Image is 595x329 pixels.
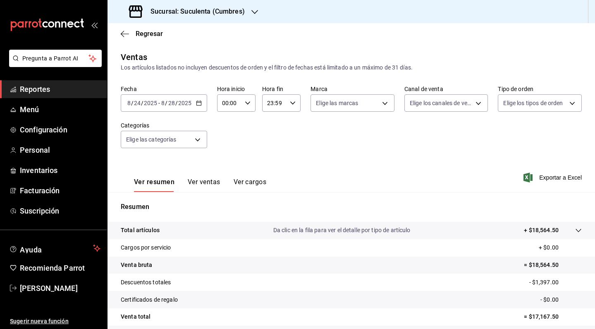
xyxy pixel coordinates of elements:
p: - $0.00 [540,295,582,304]
p: - $1,397.00 [529,278,582,287]
input: -- [168,100,175,106]
label: Hora inicio [217,86,256,92]
input: ---- [143,100,158,106]
div: navigation tabs [134,178,266,192]
label: Tipo de orden [498,86,582,92]
span: Facturación [20,185,100,196]
p: Certificados de regalo [121,295,178,304]
p: + $0.00 [539,243,582,252]
span: Recomienda Parrot [20,262,100,274]
span: Regresar [136,30,163,38]
div: Ventas [121,51,147,63]
span: Inventarios [20,165,100,176]
span: Elige los canales de venta [410,99,473,107]
button: Exportar a Excel [525,173,582,183]
button: Regresar [121,30,163,38]
input: ---- [178,100,192,106]
span: Configuración [20,124,100,135]
span: Elige las categorías [126,135,177,144]
span: Menú [20,104,100,115]
span: Suscripción [20,205,100,216]
p: = $17,167.50 [524,312,582,321]
label: Canal de venta [404,86,488,92]
p: Da clic en la fila para ver el detalle por tipo de artículo [273,226,411,235]
label: Fecha [121,86,207,92]
input: -- [134,100,141,106]
p: Venta total [121,312,151,321]
p: Cargos por servicio [121,243,171,252]
input: -- [161,100,165,106]
span: / [165,100,167,106]
span: - [158,100,160,106]
span: Pregunta a Parrot AI [22,54,89,63]
span: Ayuda [20,243,90,253]
input: -- [127,100,131,106]
span: / [175,100,178,106]
span: [PERSON_NAME] [20,283,100,294]
label: Categorías [121,122,207,128]
h3: Sucursal: Suculenta (Cumbres) [144,7,245,17]
button: Ver resumen [134,178,174,192]
p: Venta bruta [121,261,152,269]
p: = $18,564.50 [524,261,582,269]
label: Marca [311,86,394,92]
p: Total artículos [121,226,160,235]
button: open_drawer_menu [91,22,98,28]
label: Hora fin [262,86,301,92]
button: Ver cargos [234,178,267,192]
span: Elige las marcas [316,99,358,107]
p: + $18,564.50 [524,226,559,235]
span: / [141,100,143,106]
p: Resumen [121,202,582,212]
span: Sugerir nueva función [10,317,100,326]
span: Reportes [20,84,100,95]
span: / [131,100,134,106]
a: Pregunta a Parrot AI [6,60,102,69]
p: Descuentos totales [121,278,171,287]
span: Personal [20,144,100,156]
div: Los artículos listados no incluyen descuentos de orden y el filtro de fechas está limitado a un m... [121,63,582,72]
span: Elige los tipos de orden [503,99,563,107]
button: Pregunta a Parrot AI [9,50,102,67]
button: Ver ventas [188,178,220,192]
